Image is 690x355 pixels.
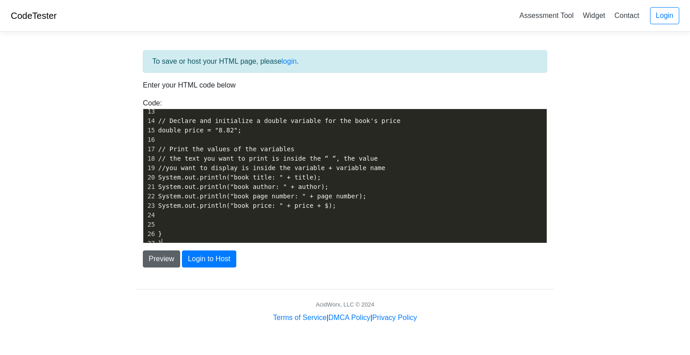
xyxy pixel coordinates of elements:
a: DMCA Policy [328,314,370,321]
span: // Print the values of the variables [158,145,295,153]
div: To save or host your HTML page, please . [143,50,547,73]
span: System.out.println("book title: " + title); [158,174,321,181]
span: System.out.println("book page number: " + page number); [158,193,367,200]
div: 16 [143,135,156,145]
div: 21 [143,182,156,192]
a: Login [650,7,679,24]
div: 13 [143,107,156,116]
span: // Declare and initialize a double variable for the book's price [158,117,401,124]
a: Contact [611,8,643,23]
div: 25 [143,220,156,229]
div: 27 [143,239,156,248]
div: 14 [143,116,156,126]
div: Code: [136,98,554,243]
div: AcidWorx, LLC © 2024 [316,300,374,309]
div: 19 [143,163,156,173]
div: 26 [143,229,156,239]
button: Login to Host [182,250,236,267]
span: // the text you want to print is inside the “ “, the value [158,155,378,162]
span: } [158,240,162,247]
a: Widget [579,8,609,23]
div: 15 [143,126,156,135]
span: System.out.println("book author: " + author); [158,183,328,190]
div: 22 [143,192,156,201]
button: Preview [143,250,180,267]
a: Privacy Policy [372,314,417,321]
div: 20 [143,173,156,182]
a: Terms of Service [273,314,327,321]
a: CodeTester [11,11,57,21]
span: double price = "8.82"; [158,127,242,134]
span: //you want to display is inside the variable + variable name [158,164,385,171]
span: System.out.println("book price: " + price + $); [158,202,336,209]
a: login [282,57,297,65]
div: | | [273,312,417,323]
span: } [158,230,162,237]
div: 18 [143,154,156,163]
div: 24 [143,210,156,220]
div: 17 [143,145,156,154]
div: 23 [143,201,156,210]
p: Enter your HTML code below [143,80,547,91]
a: Assessment Tool [516,8,577,23]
